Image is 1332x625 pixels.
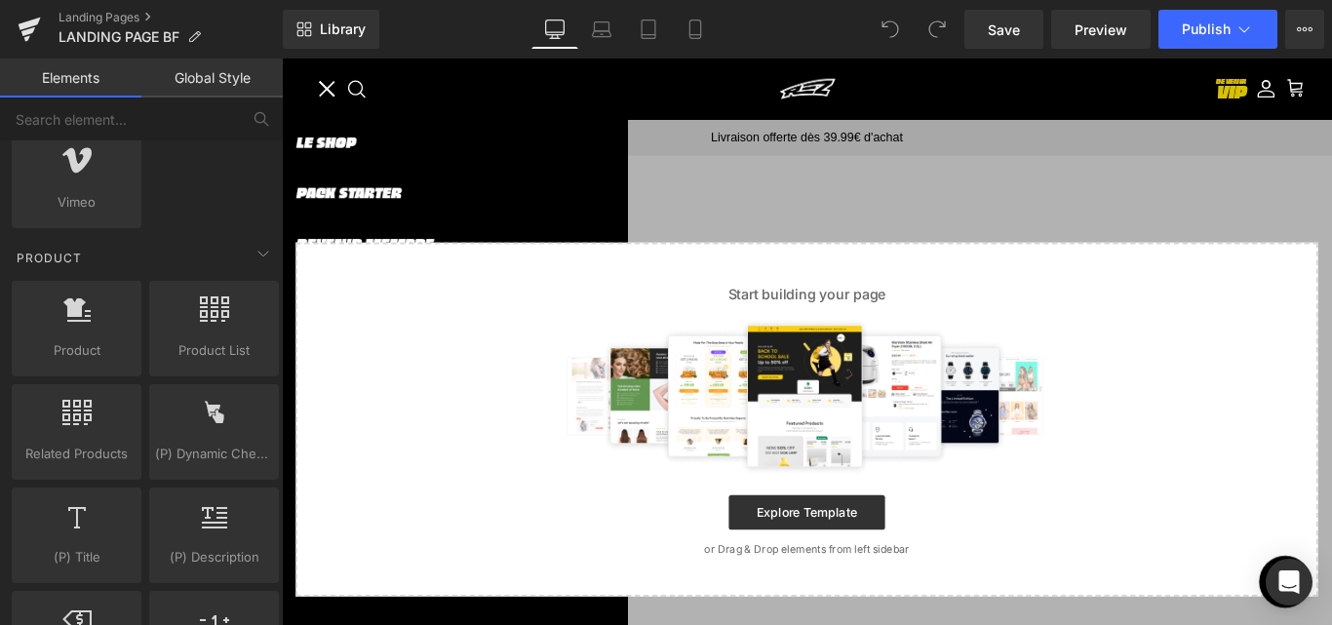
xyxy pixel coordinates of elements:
p: Start building your page [47,253,1133,276]
span: Preview [1075,20,1127,40]
button: Publish [1158,10,1277,49]
a: Devenir VIP [1049,22,1084,46]
a: Mobile [672,10,719,49]
span: (P) Title [18,547,136,567]
button: Undo [871,10,910,49]
span: (P) Description [155,547,273,567]
a: New Library [283,10,379,49]
a: Recherche [72,22,96,46]
a: Explore Template [502,490,678,529]
a: Laptop [578,10,625,49]
p: or Drag & Drop elements from left sidebar [47,545,1133,559]
button: Redo [918,10,957,49]
button: Basculer le menu [29,13,72,56]
span: Product [18,340,136,361]
span: Save [988,20,1020,40]
a: Global Style [141,59,283,98]
a: Preview [1051,10,1151,49]
a: Rez® [559,20,622,49]
p: Devenir [1049,22,1084,29]
a: Desktop [531,10,578,49]
button: More [1285,10,1324,49]
img: Rez Energy Drink [559,20,622,49]
a: Compte [1094,22,1117,46]
p: VIP [1050,29,1084,46]
span: Publish [1182,21,1231,37]
span: Related Products [18,444,136,464]
div: Ouvrir le chat [1098,559,1156,617]
a: Tablet [625,10,672,49]
span: (P) Dynamic Checkout Button [155,444,273,464]
span: Vimeo [18,192,136,213]
span: Product [15,249,84,267]
span: Library [320,20,366,38]
span: Product List [155,340,273,361]
div: Open Intercom Messenger [1266,559,1312,605]
span: LANDING PAGE BF [59,29,179,45]
a: Landing Pages [59,10,283,25]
